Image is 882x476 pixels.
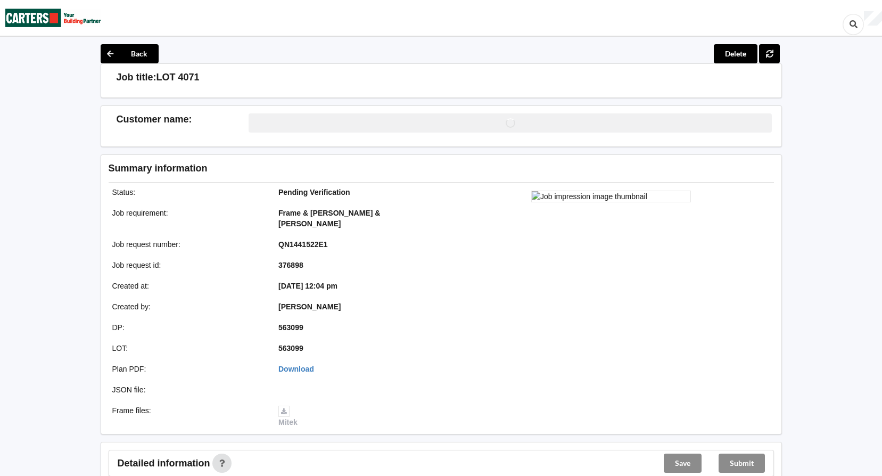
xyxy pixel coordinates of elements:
[105,281,271,291] div: Created at :
[117,71,156,84] h3: Job title:
[278,406,298,426] a: Mitek
[105,301,271,312] div: Created by :
[278,188,350,196] b: Pending Verification
[105,187,271,198] div: Status :
[117,113,249,126] h3: Customer name :
[278,209,380,228] b: Frame & [PERSON_NAME] & [PERSON_NAME]
[864,11,882,26] div: User Profile
[101,44,159,63] button: Back
[278,282,337,290] b: [DATE] 12:04 pm
[156,71,200,84] h3: LOT 4071
[278,302,341,311] b: [PERSON_NAME]
[105,260,271,270] div: Job request id :
[5,1,101,35] img: Carters
[278,240,328,249] b: QN1441522E1
[105,384,271,395] div: JSON file :
[278,365,314,373] a: Download
[105,343,271,354] div: LOT :
[278,344,303,352] b: 563099
[109,162,604,175] h3: Summary information
[118,458,210,468] span: Detailed information
[278,261,303,269] b: 376898
[105,208,271,229] div: Job requirement :
[105,405,271,428] div: Frame files :
[105,322,271,333] div: DP :
[278,323,303,332] b: 563099
[714,44,757,63] button: Delete
[105,239,271,250] div: Job request number :
[105,364,271,374] div: Plan PDF :
[531,191,691,202] img: Job impression image thumbnail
